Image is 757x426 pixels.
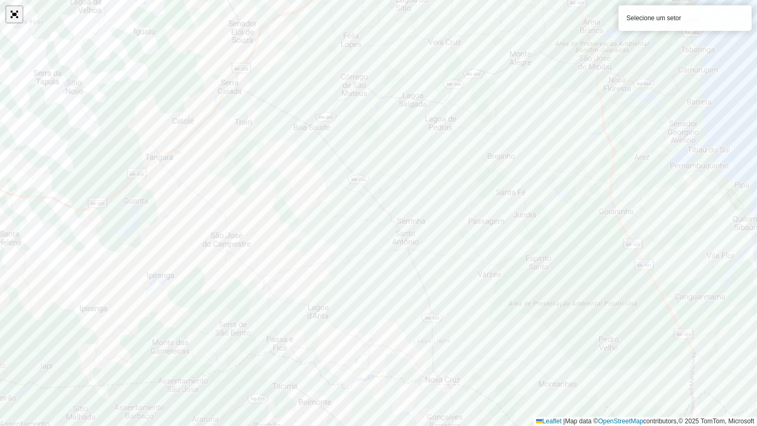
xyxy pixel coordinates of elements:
div: Selecione um setor [619,5,752,31]
a: OpenStreetMap [598,417,644,425]
div: Map data © contributors,© 2025 TomTom, Microsoft [533,417,757,426]
span: | [563,417,565,425]
a: Abrir mapa em tela cheia [6,6,22,22]
a: Leaflet [536,417,562,425]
